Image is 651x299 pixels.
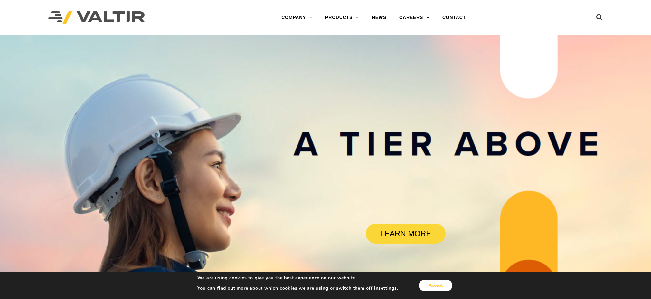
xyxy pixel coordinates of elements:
a: LEARN MORE [366,224,446,244]
button: settings [378,285,397,291]
p: We are using cookies to give you the best experience on our website. [197,275,398,281]
img: Valtir [48,11,145,24]
a: PRODUCTS [319,11,365,24]
a: COMPANY [275,11,319,24]
a: NEWS [365,11,393,24]
p: You can find out more about which cookies we are using or switch them off in . [197,285,398,291]
a: CONTACT [436,11,472,24]
a: CAREERS [393,11,436,24]
button: Accept [419,280,452,291]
